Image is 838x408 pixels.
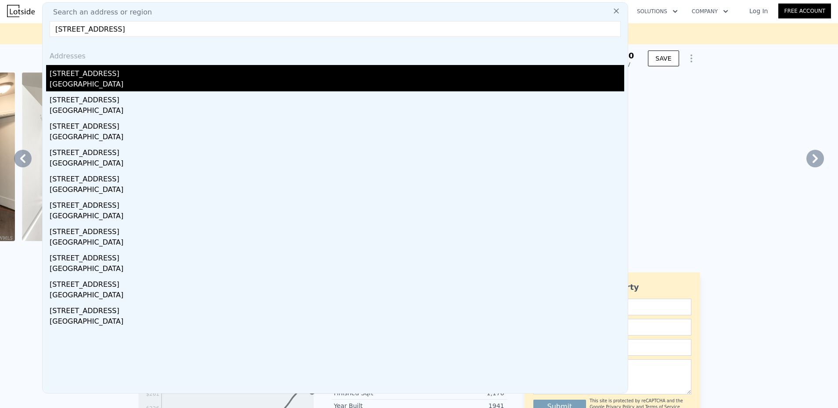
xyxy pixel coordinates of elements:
div: [STREET_ADDRESS] [50,276,624,290]
div: [GEOGRAPHIC_DATA] [50,184,624,197]
div: [GEOGRAPHIC_DATA] [50,132,624,144]
div: [STREET_ADDRESS] [50,223,624,237]
div: [STREET_ADDRESS] [50,170,624,184]
div: [GEOGRAPHIC_DATA] [50,290,624,302]
div: [STREET_ADDRESS] [50,91,624,105]
span: Search an address or region [46,7,152,18]
div: Addresses [46,44,624,65]
div: [STREET_ADDRESS] [50,249,624,264]
div: [STREET_ADDRESS] [50,144,624,158]
img: Lotside [7,5,35,17]
div: [STREET_ADDRESS] [50,118,624,132]
div: [GEOGRAPHIC_DATA] [50,158,624,170]
div: [GEOGRAPHIC_DATA] [50,264,624,276]
tspan: $261 [146,391,159,397]
div: [GEOGRAPHIC_DATA] [50,237,624,249]
input: Enter an address, city, region, neighborhood or zip code [50,21,621,37]
a: Free Account [778,4,831,18]
div: [GEOGRAPHIC_DATA] [50,105,624,118]
button: Show Options [683,50,700,67]
div: [GEOGRAPHIC_DATA] [50,316,624,329]
a: Log In [739,7,778,15]
button: Company [685,4,735,19]
div: [STREET_ADDRESS] [50,65,624,79]
div: [STREET_ADDRESS] [50,302,624,316]
div: [STREET_ADDRESS] [50,197,624,211]
div: [GEOGRAPHIC_DATA] [50,79,624,91]
button: SAVE [648,51,679,66]
button: Solutions [630,4,685,19]
div: [GEOGRAPHIC_DATA] [50,211,624,223]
